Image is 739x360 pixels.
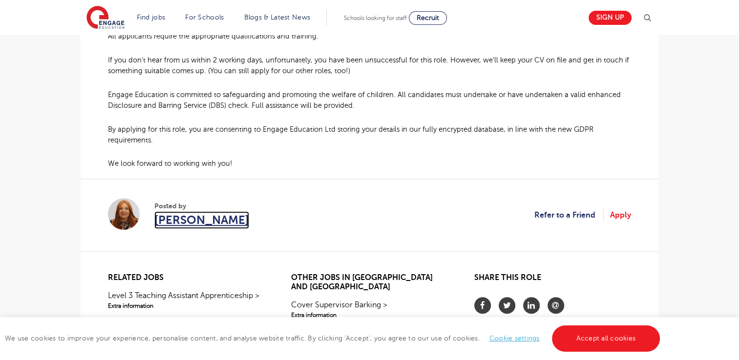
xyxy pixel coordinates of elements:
a: Apply [610,209,631,221]
a: Find jobs [137,14,166,21]
span: Extra information [108,301,265,310]
span: We use cookies to improve your experience, personalise content, and analyse website traffic. By c... [5,335,662,342]
span: If you don’t hear from us within 2 working days, unfortunately, you have been unsuccessful for th... [108,56,629,75]
a: [PERSON_NAME] [154,211,249,229]
span: By applying for this role, you are consenting to Engage Education Ltd storing your details in our... [108,125,593,144]
span: Schools looking for staff [344,15,407,21]
a: Cover Supervisor Barking >Extra information [291,299,448,320]
a: Blogs & Latest News [244,14,311,21]
h2: Share this role [474,273,631,287]
span: Recruit [417,14,439,21]
h2: Related jobs [108,273,265,282]
a: Refer to a Friend [534,209,604,221]
span: Posted by [154,201,249,211]
span: Extra information [291,311,448,320]
a: Level 3 Teaching Assistant Apprenticeship >Extra information [108,290,265,310]
span: We look forward to working with you! [108,160,232,167]
span: All applicants require the appropriate qualifications and training. [108,32,318,40]
span: Engage Education is committed to safeguarding and promoting the welfare of children. All candidat... [108,91,621,109]
a: Accept all cookies [552,325,660,352]
a: Recruit [409,11,447,25]
a: Cookie settings [489,335,540,342]
h2: Other jobs in [GEOGRAPHIC_DATA] and [GEOGRAPHIC_DATA] [291,273,448,292]
a: Sign up [589,11,632,25]
img: Engage Education [86,6,125,30]
a: For Schools [185,14,224,21]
